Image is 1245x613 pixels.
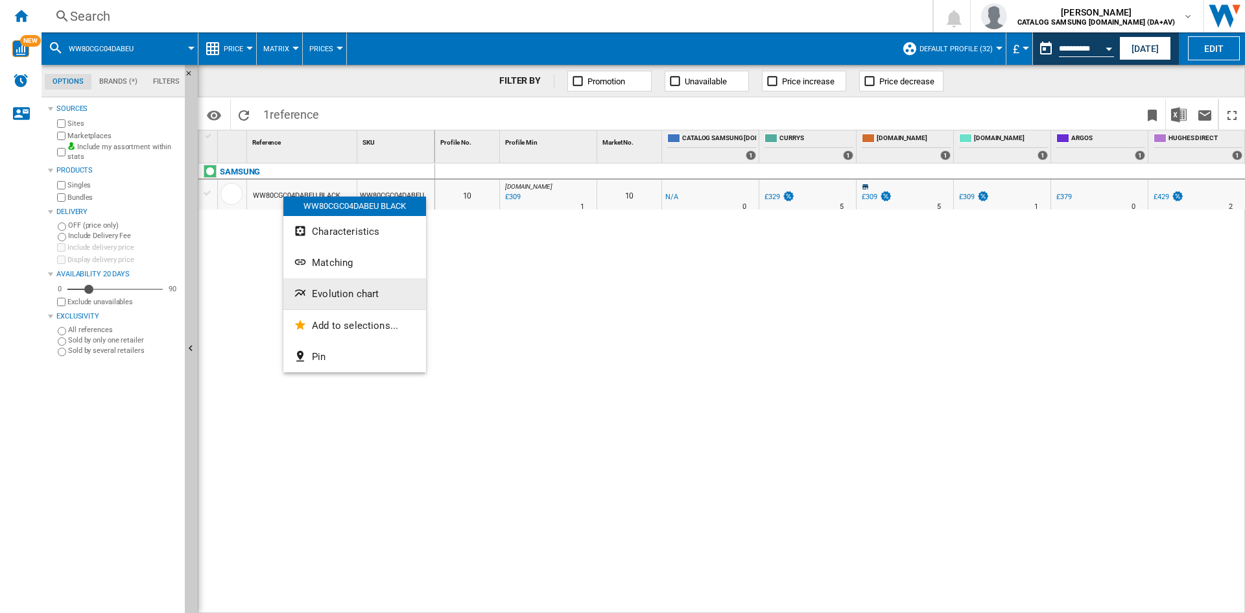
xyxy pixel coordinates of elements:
[283,341,426,372] button: Pin...
[312,288,379,300] span: Evolution chart
[312,351,326,363] span: Pin
[283,278,426,309] button: Evolution chart
[312,257,353,269] span: Matching
[283,310,426,341] button: Add to selections...
[283,247,426,278] button: Matching
[283,216,426,247] button: Characteristics
[312,226,379,237] span: Characteristics
[312,320,398,331] span: Add to selections...
[283,197,426,216] div: WW80CGC04DABEU BLACK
